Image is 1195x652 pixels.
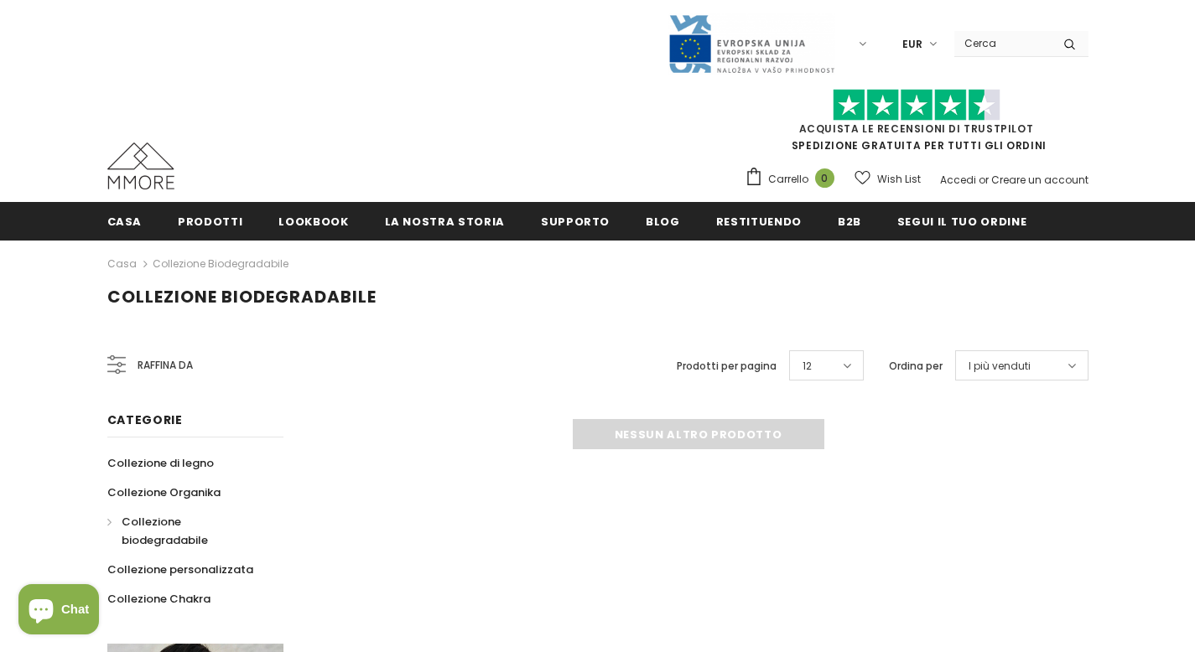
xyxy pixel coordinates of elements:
[13,584,104,639] inbox-online-store-chat: Shopify online store chat
[122,514,208,548] span: Collezione biodegradabile
[803,358,812,375] span: 12
[897,202,1026,240] a: Segui il tuo ordine
[107,448,214,478] a: Collezione di legno
[107,555,253,584] a: Collezione personalizzata
[278,202,348,240] a: Lookbook
[153,256,288,271] a: Collezione biodegradabile
[902,36,922,53] span: EUR
[855,164,921,194] a: Wish List
[107,455,214,471] span: Collezione di legno
[838,214,861,230] span: B2B
[541,214,610,230] span: supporto
[954,31,1051,55] input: Search Site
[646,202,680,240] a: Blog
[278,214,348,230] span: Lookbook
[107,142,174,189] img: Casi MMORE
[668,36,835,50] a: Javni Razpis
[897,214,1026,230] span: Segui il tuo ordine
[646,214,680,230] span: Blog
[385,214,505,230] span: La nostra storia
[107,202,143,240] a: Casa
[541,202,610,240] a: supporto
[745,167,843,192] a: Carrello 0
[138,356,193,375] span: Raffina da
[768,171,808,188] span: Carrello
[107,507,265,555] a: Collezione biodegradabile
[815,168,834,188] span: 0
[107,584,210,613] a: Collezione Chakra
[838,202,861,240] a: B2B
[889,358,943,375] label: Ordina per
[107,561,253,577] span: Collezione personalizzata
[107,254,137,274] a: Casa
[716,202,802,240] a: Restituendo
[107,285,377,308] span: Collezione biodegradabile
[716,214,802,230] span: Restituendo
[799,122,1034,136] a: Acquista le recensioni di TrustPilot
[107,411,183,428] span: Categorie
[877,171,921,188] span: Wish List
[385,202,505,240] a: La nostra storia
[991,173,1088,187] a: Creare un account
[107,591,210,607] span: Collezione Chakra
[178,202,242,240] a: Prodotti
[745,96,1088,153] span: SPEDIZIONE GRATUITA PER TUTTI GLI ORDINI
[979,173,989,187] span: or
[940,173,976,187] a: Accedi
[677,358,777,375] label: Prodotti per pagina
[969,358,1031,375] span: I più venduti
[668,13,835,75] img: Javni Razpis
[178,214,242,230] span: Prodotti
[833,89,1000,122] img: Fidati di Pilot Stars
[107,478,221,507] a: Collezione Organika
[107,484,221,500] span: Collezione Organika
[107,214,143,230] span: Casa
